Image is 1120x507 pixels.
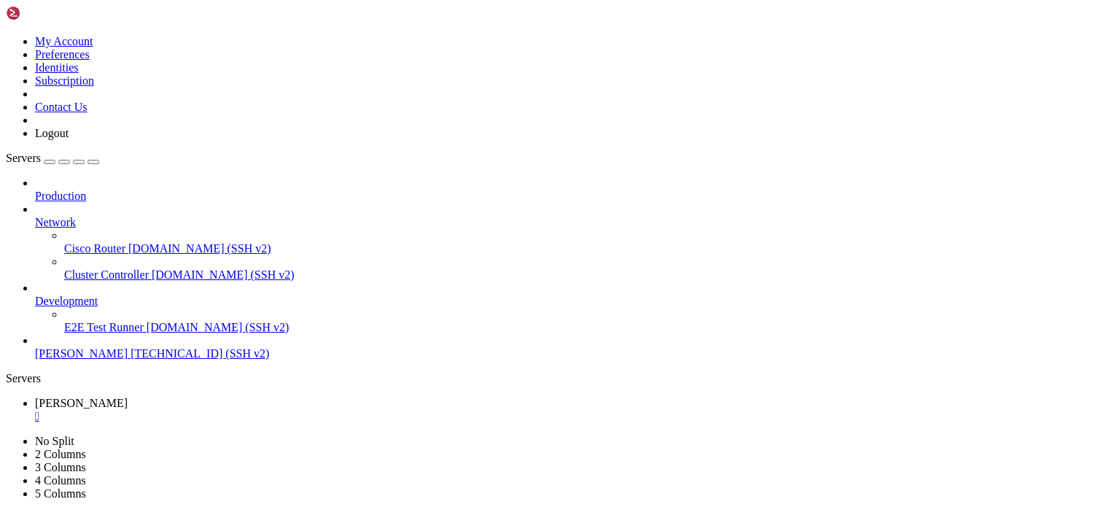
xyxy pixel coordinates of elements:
a: No Split [35,435,74,447]
a: Production [35,190,1114,203]
li: [PERSON_NAME] [TECHNICAL_ID] (SSH v2) [35,334,1114,360]
li: Production [35,177,1114,203]
a: Network [35,216,1114,229]
a: Logout [35,127,69,139]
span: [DOMAIN_NAME] (SSH v2) [147,321,289,333]
a: My Account [35,35,93,47]
li: Development [35,282,1114,334]
span: Cluster Controller [64,268,149,281]
a: [PERSON_NAME] [TECHNICAL_ID] (SSH v2) [35,347,1114,360]
span: [PERSON_NAME] [35,347,128,360]
span: E2E Test Runner [64,321,144,333]
span: Network [35,216,76,228]
a: Cisco Router [DOMAIN_NAME] (SSH v2) [64,242,1114,255]
span: Production [35,190,86,202]
a: E2E Test Runner [DOMAIN_NAME] (SSH v2) [64,321,1114,334]
span: Servers [6,152,41,164]
a: 5 Columns [35,487,86,500]
a: josh [35,397,1114,423]
span: [TECHNICAL_ID] (SSH v2) [131,347,269,360]
span: [DOMAIN_NAME] (SSH v2) [128,242,271,255]
a: 4 Columns [35,474,86,487]
a: Development [35,295,1114,308]
li: E2E Test Runner [DOMAIN_NAME] (SSH v2) [64,308,1114,334]
a: Preferences [35,48,90,61]
img: Shellngn [6,6,90,20]
a: 2 Columns [35,448,86,460]
a: Identities [35,61,79,74]
span: Development [35,295,98,307]
a:  [35,410,1114,423]
a: Servers [6,152,99,164]
a: 3 Columns [35,461,86,473]
li: Network [35,203,1114,282]
span: Cisco Router [64,242,125,255]
li: Cluster Controller [DOMAIN_NAME] (SSH v2) [64,255,1114,282]
a: Subscription [35,74,94,87]
span: [DOMAIN_NAME] (SSH v2) [152,268,295,281]
li: Cisco Router [DOMAIN_NAME] (SSH v2) [64,229,1114,255]
span: [PERSON_NAME] [35,397,128,409]
a: Contact Us [35,101,87,113]
a: Cluster Controller [DOMAIN_NAME] (SSH v2) [64,268,1114,282]
div: Servers [6,372,1114,385]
